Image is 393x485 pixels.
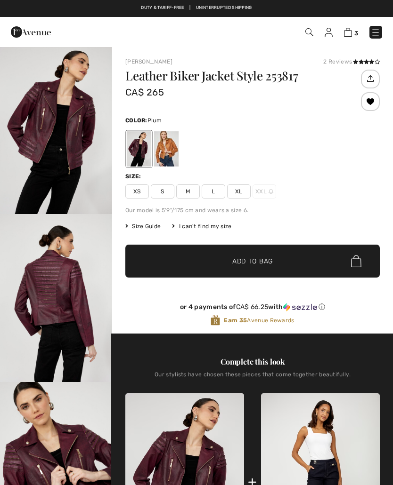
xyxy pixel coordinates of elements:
span: M [176,184,200,199]
strong: Earn 35 [224,317,247,324]
div: Size: [125,172,143,181]
div: 2 Reviews [323,57,380,66]
div: Our stylists have chosen these pieces that come together beautifully. [125,371,380,385]
span: Add to Bag [232,256,273,266]
span: XS [125,184,149,199]
span: 3 [354,30,358,37]
span: CA$ 265 [125,87,164,98]
img: Sezzle [283,303,317,311]
span: Plum [147,117,162,124]
img: Search [305,28,313,36]
span: XXL [253,184,276,199]
img: Bag.svg [351,255,361,267]
img: Menu [371,28,380,37]
span: CA$ 66.25 [236,303,269,311]
span: Size Guide [125,222,161,231]
button: Add to Bag [125,245,380,278]
div: Burnt orange [154,131,179,167]
a: [PERSON_NAME] [125,58,172,65]
img: Share [362,71,378,87]
div: Plum [127,131,151,167]
span: Avenue Rewards [224,316,294,325]
span: S [151,184,174,199]
div: I can't find my size [172,222,231,231]
div: or 4 payments of with [125,303,380,311]
img: Avenue Rewards [211,315,220,326]
a: 1ère Avenue [11,27,51,36]
span: XL [227,184,251,199]
span: L [202,184,225,199]
div: or 4 payments ofCA$ 66.25withSezzle Click to learn more about Sezzle [125,303,380,315]
a: 3 [344,26,358,38]
span: Color: [125,117,147,124]
img: 1ère Avenue [11,23,51,41]
img: ring-m.svg [269,189,273,194]
div: Our model is 5'9"/175 cm and wears a size 6. [125,206,380,215]
h1: Leather Biker Jacket Style 253817 [125,70,359,82]
img: Shopping Bag [344,28,352,37]
div: Complete this look [125,356,380,367]
img: My Info [325,28,333,37]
